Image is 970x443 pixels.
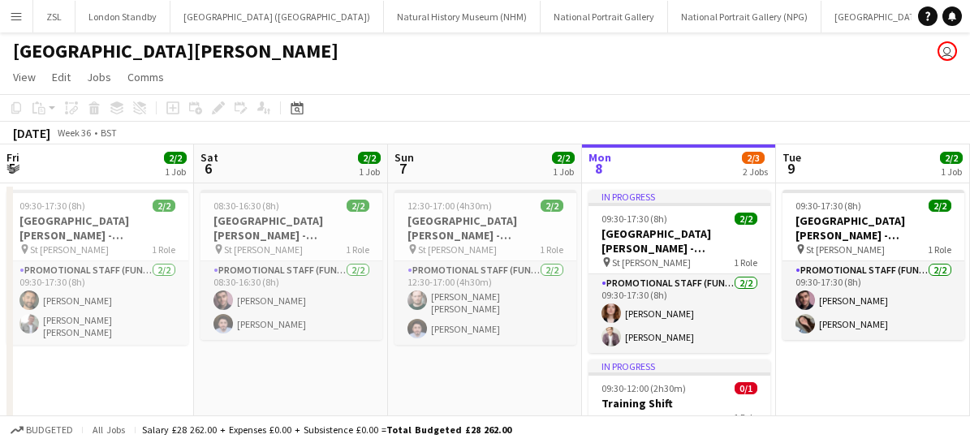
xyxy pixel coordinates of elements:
[6,190,188,345] app-job-card: 09:30-17:30 (8h)2/2[GEOGRAPHIC_DATA][PERSON_NAME] - Fundraising St [PERSON_NAME]1 RolePromotional...
[668,1,821,32] button: National Portrait Gallery (NPG)
[359,166,380,178] div: 1 Job
[384,1,541,32] button: Natural History Museum (NHM)
[394,150,414,165] span: Sun
[6,150,19,165] span: Fri
[743,166,768,178] div: 2 Jobs
[153,200,175,212] span: 2/2
[4,159,19,178] span: 5
[407,200,492,212] span: 12:30-17:00 (4h30m)
[941,166,962,178] div: 1 Job
[735,213,757,225] span: 2/2
[19,200,85,212] span: 09:30-17:30 (8h)
[152,243,175,256] span: 1 Role
[780,159,801,178] span: 9
[552,152,575,164] span: 2/2
[200,150,218,165] span: Sat
[418,243,497,256] span: St [PERSON_NAME]
[742,152,765,164] span: 2/3
[588,274,770,353] app-card-role: Promotional Staff (Fundraiser)2/209:30-17:30 (8h)[PERSON_NAME][PERSON_NAME]
[806,243,885,256] span: St [PERSON_NAME]
[588,359,770,372] div: In progress
[346,243,369,256] span: 1 Role
[821,1,962,32] button: [GEOGRAPHIC_DATA] (HES)
[142,424,511,436] div: Salary £28 262.00 + Expenses £0.00 + Subsistence £0.00 =
[200,213,382,243] h3: [GEOGRAPHIC_DATA][PERSON_NAME] - Fundraising
[588,150,611,165] span: Mon
[198,159,218,178] span: 6
[586,159,611,178] span: 8
[938,41,957,61] app-user-avatar: Claudia Lewis
[386,424,511,436] span: Total Budgeted £28 262.00
[588,396,770,411] h3: Training Shift
[80,67,118,88] a: Jobs
[6,213,188,243] h3: [GEOGRAPHIC_DATA][PERSON_NAME] - Fundraising
[394,213,576,243] h3: [GEOGRAPHIC_DATA][PERSON_NAME] - Fundraising
[734,256,757,269] span: 1 Role
[928,243,951,256] span: 1 Role
[612,256,691,269] span: St [PERSON_NAME]
[33,1,75,32] button: ZSL
[735,382,757,394] span: 0/1
[392,159,414,178] span: 7
[588,190,770,353] app-job-card: In progress09:30-17:30 (8h)2/2[GEOGRAPHIC_DATA][PERSON_NAME] - Fundraising St [PERSON_NAME]1 Role...
[795,200,861,212] span: 09:30-17:30 (8h)
[101,127,117,139] div: BST
[6,261,188,345] app-card-role: Promotional Staff (Fundraiser)2/209:30-17:30 (8h)[PERSON_NAME][PERSON_NAME] [PERSON_NAME]
[87,70,111,84] span: Jobs
[52,70,71,84] span: Edit
[26,424,73,436] span: Budgeted
[782,190,964,340] app-job-card: 09:30-17:30 (8h)2/2[GEOGRAPHIC_DATA][PERSON_NAME] - Fundraising St [PERSON_NAME]1 RolePromotional...
[30,243,109,256] span: St [PERSON_NAME]
[553,166,574,178] div: 1 Job
[13,70,36,84] span: View
[358,152,381,164] span: 2/2
[89,424,128,436] span: All jobs
[121,67,170,88] a: Comms
[213,200,279,212] span: 08:30-16:30 (8h)
[940,152,963,164] span: 2/2
[6,67,42,88] a: View
[601,382,686,394] span: 09:30-12:00 (2h30m)
[394,261,576,345] app-card-role: Promotional Staff (Fundraiser)2/212:30-17:00 (4h30m)[PERSON_NAME] [PERSON_NAME][PERSON_NAME]
[588,226,770,256] h3: [GEOGRAPHIC_DATA][PERSON_NAME] - Fundraising
[541,200,563,212] span: 2/2
[782,261,964,340] app-card-role: Promotional Staff (Fundraiser)2/209:30-17:30 (8h)[PERSON_NAME][PERSON_NAME]
[200,261,382,340] app-card-role: Promotional Staff (Fundraiser)2/208:30-16:30 (8h)[PERSON_NAME][PERSON_NAME]
[54,127,94,139] span: Week 36
[929,200,951,212] span: 2/2
[540,243,563,256] span: 1 Role
[782,213,964,243] h3: [GEOGRAPHIC_DATA][PERSON_NAME] - Fundraising
[601,213,667,225] span: 09:30-17:30 (8h)
[734,411,757,424] span: 1 Role
[588,190,770,203] div: In progress
[8,421,75,439] button: Budgeted
[200,190,382,340] app-job-card: 08:30-16:30 (8h)2/2[GEOGRAPHIC_DATA][PERSON_NAME] - Fundraising St [PERSON_NAME]1 RolePromotional...
[164,152,187,164] span: 2/2
[127,70,164,84] span: Comms
[45,67,77,88] a: Edit
[224,243,303,256] span: St [PERSON_NAME]
[394,190,576,345] app-job-card: 12:30-17:00 (4h30m)2/2[GEOGRAPHIC_DATA][PERSON_NAME] - Fundraising St [PERSON_NAME]1 RolePromotio...
[782,150,801,165] span: Tue
[75,1,170,32] button: London Standby
[13,125,50,141] div: [DATE]
[170,1,384,32] button: [GEOGRAPHIC_DATA] ([GEOGRAPHIC_DATA])
[541,1,668,32] button: National Portrait Gallery
[165,166,186,178] div: 1 Job
[13,39,338,63] h1: [GEOGRAPHIC_DATA][PERSON_NAME]
[347,200,369,212] span: 2/2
